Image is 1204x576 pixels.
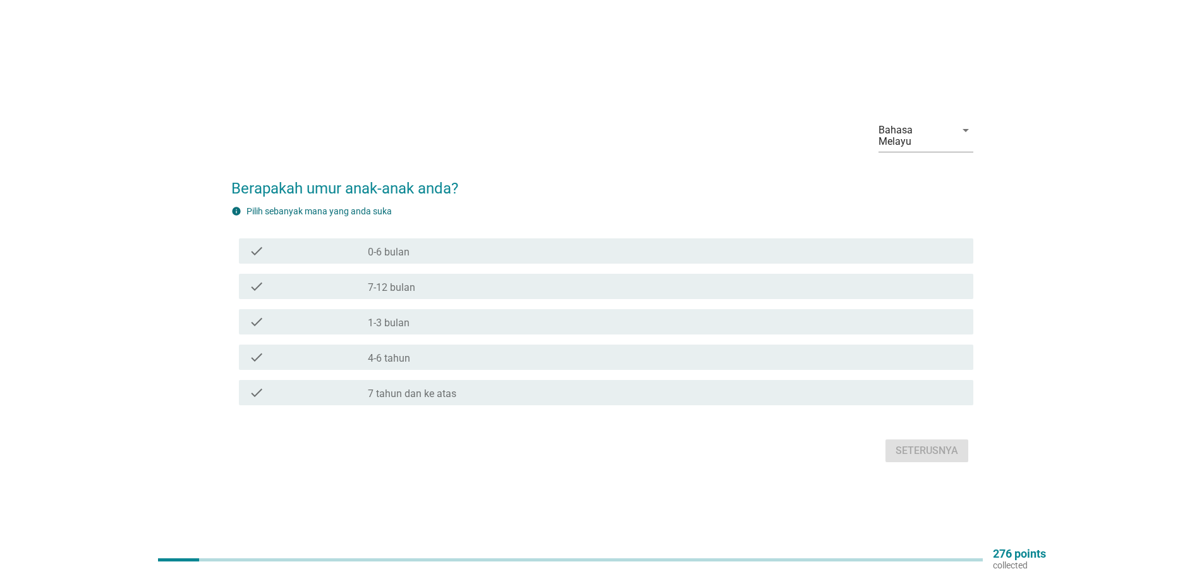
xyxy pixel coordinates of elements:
[993,560,1046,571] p: collected
[249,243,264,259] i: check
[879,125,948,147] div: Bahasa Melayu
[368,246,410,259] label: 0-6 bulan
[368,352,410,365] label: 4-6 tahun
[368,281,415,294] label: 7-12 bulan
[993,548,1046,560] p: 276 points
[249,350,264,365] i: check
[958,123,973,138] i: arrow_drop_down
[368,388,456,400] label: 7 tahun dan ke atas
[231,164,973,200] h2: Berapakah umur anak-anak anda?
[249,314,264,329] i: check
[231,206,241,216] i: info
[249,385,264,400] i: check
[249,279,264,294] i: check
[246,206,392,216] label: Pilih sebanyak mana yang anda suka
[368,317,410,329] label: 1-3 bulan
